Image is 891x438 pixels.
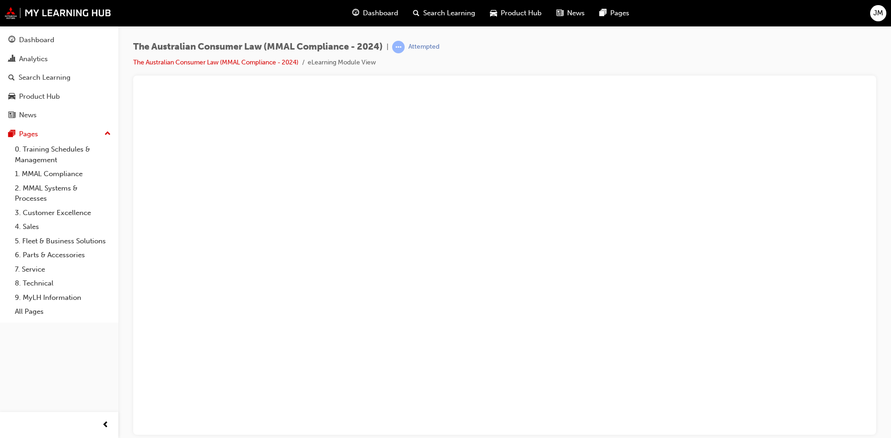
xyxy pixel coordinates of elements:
a: 4. Sales [11,220,115,234]
a: 2. MMAL Systems & Processes [11,181,115,206]
div: Attempted [408,43,439,51]
a: guage-iconDashboard [345,4,406,23]
span: guage-icon [8,36,15,44]
a: 9. MyLH Information [11,291,115,305]
div: Dashboard [19,35,54,45]
a: 6. Parts & Accessories [11,248,115,262]
a: 5. Fleet & Business Solutions [11,234,115,248]
span: news-icon [8,111,15,120]
span: Dashboard [363,8,398,19]
a: Analytics [4,51,115,68]
li: eLearning Module View [308,57,376,68]
a: car-iconProduct Hub [483,4,549,23]
div: Pages [19,129,38,140]
a: All Pages [11,305,115,319]
a: Dashboard [4,32,115,49]
a: pages-iconPages [592,4,637,23]
a: 8. Technical [11,276,115,291]
span: car-icon [490,7,497,19]
a: News [4,107,115,124]
span: Product Hub [501,8,542,19]
span: chart-icon [8,55,15,63]
span: The Australian Consumer Law (MMAL Compliance - 2024) [133,42,383,52]
span: pages-icon [600,7,607,19]
span: news-icon [556,7,563,19]
a: Product Hub [4,88,115,105]
a: search-iconSearch Learning [406,4,483,23]
span: | [387,42,388,52]
a: 1. MMAL Compliance [11,167,115,181]
div: News [19,110,37,121]
span: up-icon [104,128,111,140]
a: The Australian Consumer Law (MMAL Compliance - 2024) [133,58,298,66]
button: Pages [4,126,115,143]
span: Search Learning [423,8,475,19]
span: prev-icon [102,419,109,431]
span: search-icon [413,7,420,19]
span: Pages [610,8,629,19]
a: news-iconNews [549,4,592,23]
span: pages-icon [8,130,15,139]
span: search-icon [8,74,15,82]
span: JM [873,8,883,19]
span: car-icon [8,93,15,101]
button: JM [870,5,886,21]
div: Analytics [19,54,48,64]
a: 3. Customer Excellence [11,206,115,220]
button: DashboardAnalyticsSearch LearningProduct HubNews [4,30,115,126]
a: 7. Service [11,262,115,277]
div: Search Learning [19,72,71,83]
a: Search Learning [4,69,115,86]
a: 0. Training Schedules & Management [11,142,115,167]
img: mmal [5,7,111,19]
span: learningRecordVerb_ATTEMPT-icon [392,41,405,53]
span: guage-icon [352,7,359,19]
div: Product Hub [19,91,60,102]
span: News [567,8,585,19]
